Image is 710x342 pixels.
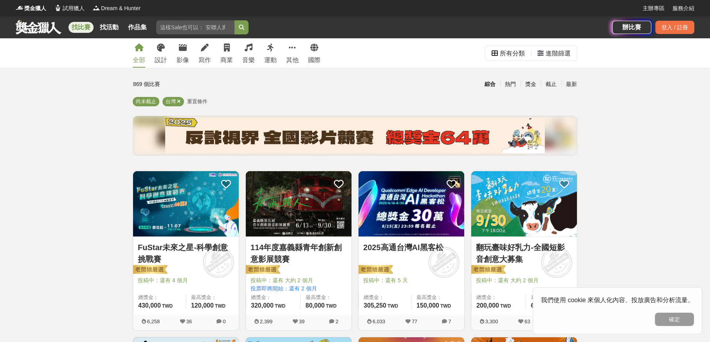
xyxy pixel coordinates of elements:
div: 綜合 [480,77,500,91]
div: 音樂 [242,56,255,65]
span: 80,000 [305,302,324,309]
span: 6,258 [147,319,160,324]
a: 音樂 [242,38,255,68]
img: Cover Image [359,171,464,236]
span: 0 [223,319,225,324]
span: 最高獎金： [191,294,234,301]
span: 2,399 [260,319,273,324]
a: 寫作 [198,38,211,68]
span: 2 [335,319,338,324]
span: TWD [440,303,451,309]
div: 其他 [286,56,299,65]
a: 影像 [177,38,189,68]
span: 重置條件 [187,98,207,104]
span: 投稿中：還有 大約 2 個月 [476,276,572,285]
span: 尚未截止 [136,98,156,104]
div: 運動 [264,56,277,65]
img: Logo [54,4,62,12]
input: 這樣Sale也可以： 安聯人壽創意銷售法募集 [156,20,234,34]
img: 老闆娘嚴選 [470,265,506,276]
span: TWD [162,303,173,309]
span: TWD [215,303,225,309]
a: 國際 [308,38,321,68]
span: 39 [299,319,305,324]
img: Logo [16,4,23,12]
span: 60,000 [531,302,550,309]
span: 總獎金： [476,294,521,301]
span: 投稿中：還有 大約 2 個月 [250,276,347,285]
img: 老闆娘嚴選 [244,265,280,276]
a: Logo獎金獵人 [16,4,46,13]
span: 總獎金： [364,294,407,301]
span: 3,300 [485,319,498,324]
span: 台灣 [166,98,176,104]
div: 869 個比賽 [133,77,281,91]
a: 辦比賽 [612,21,651,34]
span: 150,000 [416,302,439,309]
span: 430,000 [138,302,161,309]
span: 7 [448,319,451,324]
div: 寫作 [198,56,211,65]
a: 翻玩臺味好乳力-全國短影音創意大募集 [476,242,572,265]
a: 運動 [264,38,277,68]
span: 305,250 [364,302,386,309]
a: 114年度嘉義縣青年創新創意影展競賽 [250,242,347,265]
div: 熱門 [500,77,521,91]
a: 商業 [220,38,233,68]
span: 投稿中：還有 4 個月 [138,276,234,285]
img: Cover Image [246,171,351,236]
a: 找比賽 [68,22,94,33]
a: 其他 [286,38,299,68]
div: 最新 [561,77,582,91]
img: b4b43df0-ce9d-4ec9-9998-1f8643ec197e.png [165,118,545,153]
span: 投稿中：還有 5 天 [363,276,460,285]
span: 6,033 [373,319,386,324]
a: 全部 [133,38,145,68]
div: 商業 [220,56,233,65]
a: LogoDream & Hunter [92,4,141,13]
a: Logo試用獵人 [54,4,85,13]
img: Cover Image [471,171,577,236]
button: 確定 [655,313,694,326]
img: 老闆娘嚴選 [132,265,168,276]
span: TWD [387,303,398,309]
div: 截止 [541,77,561,91]
div: 影像 [177,56,189,65]
span: 最高獎金： [531,294,572,301]
span: 320,000 [251,302,274,309]
div: 獎金 [521,77,541,91]
a: 主辦專區 [643,4,665,13]
span: 獎金獵人 [24,4,46,13]
span: 我們使用 cookie 來個人化內容、投放廣告和分析流量。 [541,297,694,303]
span: 最高獎金： [305,294,347,301]
span: 200,000 [476,302,499,309]
span: 63 [524,319,530,324]
a: 設計 [155,38,167,68]
span: TWD [500,303,511,309]
a: 找活動 [97,22,122,33]
div: 進階篩選 [546,46,571,61]
img: Cover Image [133,171,239,236]
img: 老闆娘嚴選 [357,265,393,276]
span: 120,000 [191,302,214,309]
span: 投票即將開始：還有 2 個月 [250,285,347,293]
div: 全部 [133,56,145,65]
span: 77 [412,319,417,324]
span: Dream & Hunter [101,4,141,13]
a: FuStar未來之星-科學創意挑戰賽 [138,242,234,265]
span: TWD [275,303,285,309]
div: 國際 [308,56,321,65]
div: 所有分類 [500,46,525,61]
a: 作品集 [125,22,150,33]
div: 登入 / 註冊 [655,21,694,34]
a: 服務介紹 [672,4,694,13]
span: TWD [326,303,336,309]
a: 2025高通台灣AI黑客松 [363,242,460,253]
span: 36 [186,319,192,324]
img: Logo [92,4,100,12]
